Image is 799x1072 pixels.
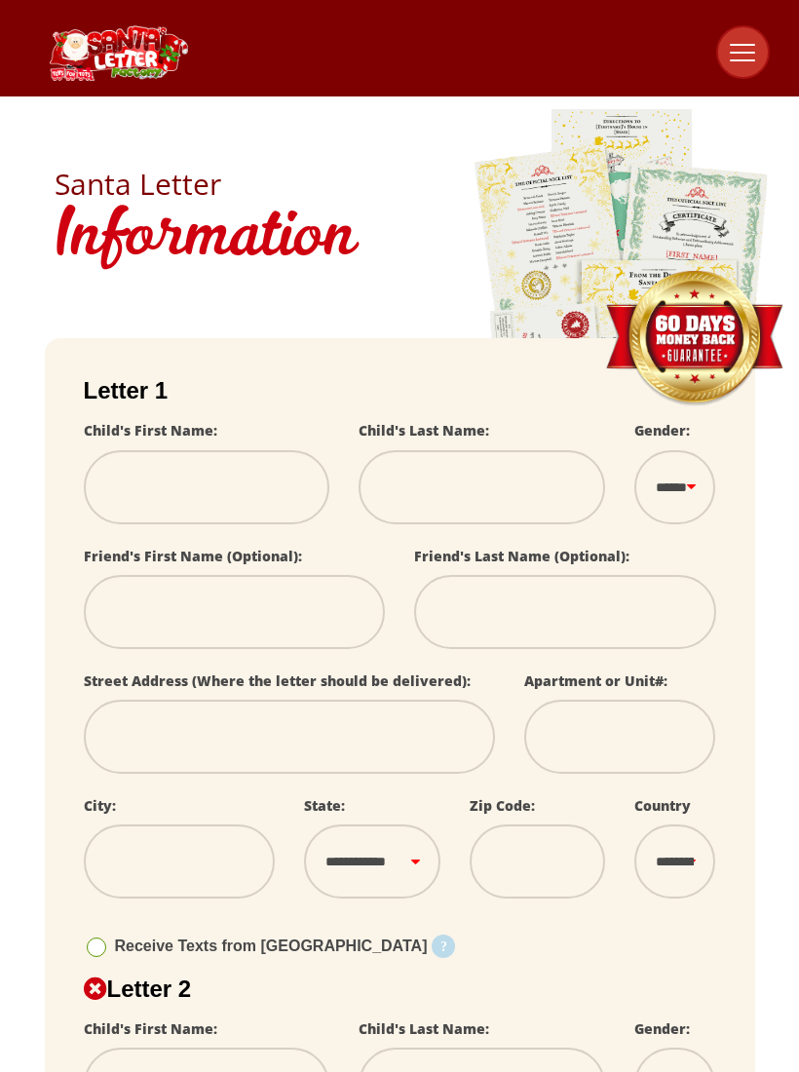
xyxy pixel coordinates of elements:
[55,170,745,199] h2: Santa Letter
[359,421,489,440] label: Child's Last Name:
[359,1019,489,1038] label: Child's Last Name:
[414,547,629,565] label: Friend's Last Name (Optional):
[84,421,217,440] label: Child's First Name:
[634,796,691,815] label: Country
[84,547,302,565] label: Friend's First Name (Optional):
[470,796,535,815] label: Zip Code:
[45,25,191,81] img: Santa Letter Logo
[84,796,116,815] label: City:
[115,938,428,954] span: Receive Texts from [GEOGRAPHIC_DATA]
[304,796,345,815] label: State:
[84,671,471,690] label: Street Address (Where the letter should be delivered):
[524,671,667,690] label: Apartment or Unit#:
[84,1019,217,1038] label: Child's First Name:
[84,377,716,404] h2: Letter 1
[604,270,784,407] img: Money Back Guarantee
[634,421,690,440] label: Gender:
[634,1019,690,1038] label: Gender:
[55,199,745,280] h1: Information
[84,976,716,1003] h2: Letter 2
